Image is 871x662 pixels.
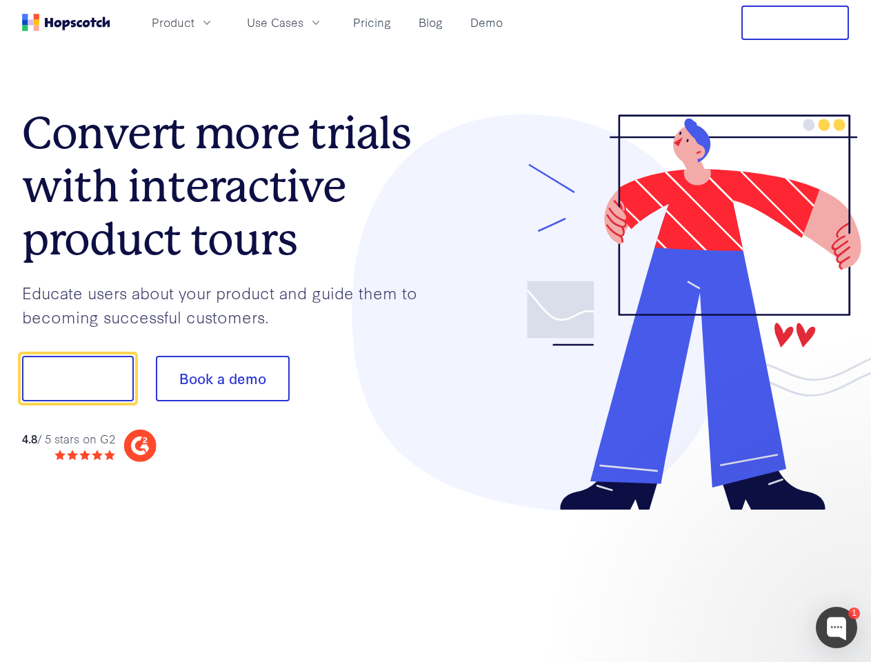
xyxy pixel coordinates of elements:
button: Show me! [22,356,134,401]
a: Blog [413,11,448,34]
span: Product [152,14,194,31]
button: Use Cases [239,11,331,34]
h1: Convert more trials with interactive product tours [22,107,436,265]
button: Product [143,11,222,34]
div: / 5 stars on G2 [22,430,115,448]
a: Demo [465,11,508,34]
a: Home [22,14,110,31]
div: 1 [848,608,860,619]
span: Use Cases [247,14,303,31]
strong: 4.8 [22,430,37,446]
p: Educate users about your product and guide them to becoming successful customers. [22,281,436,328]
a: Pricing [348,11,397,34]
button: Free Trial [741,6,849,40]
button: Book a demo [156,356,290,401]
